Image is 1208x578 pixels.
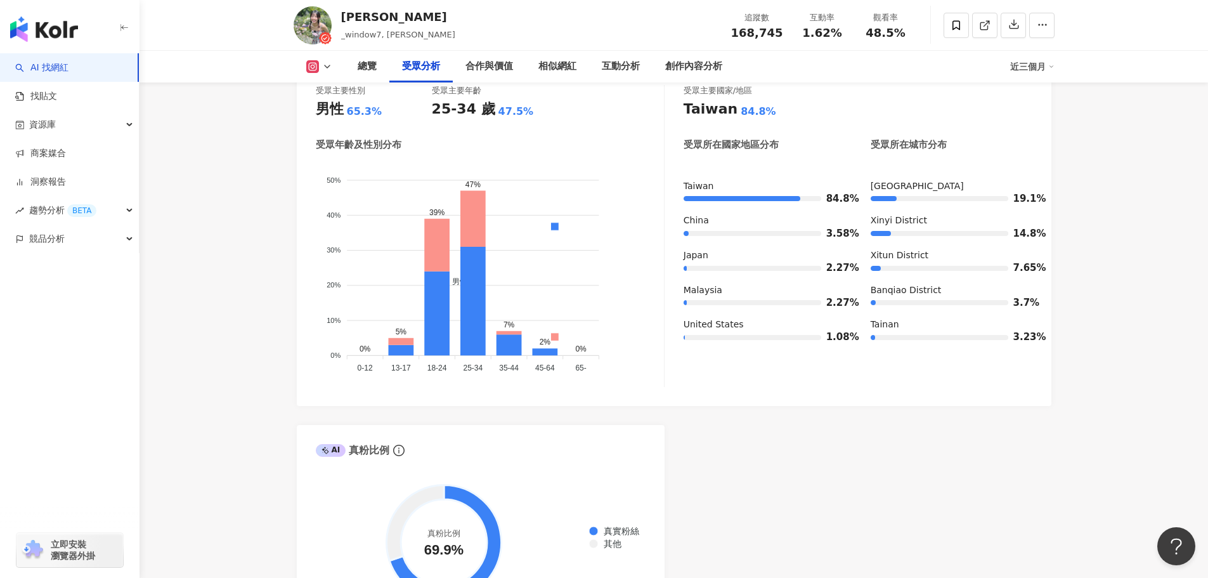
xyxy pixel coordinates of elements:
[684,214,845,227] div: China
[866,27,905,39] span: 48.5%
[357,364,372,372] tspan: 0-12
[602,59,640,74] div: 互動分析
[871,180,1032,193] div: [GEOGRAPHIC_DATA]
[1013,263,1032,273] span: 7.65%
[29,110,56,139] span: 資源庫
[427,364,446,372] tspan: 18-24
[871,284,1032,297] div: Banqiao District
[402,59,440,74] div: 受眾分析
[465,59,513,74] div: 合作與價值
[15,176,66,188] a: 洞察報告
[327,211,341,219] tspan: 40%
[684,100,737,119] div: Taiwan
[316,100,344,119] div: 男性
[1013,298,1032,308] span: 3.7%
[731,11,783,24] div: 追蹤數
[826,194,845,204] span: 84.8%
[594,526,639,536] span: 真實粉絲
[1013,332,1032,342] span: 3.23%
[327,246,341,254] tspan: 30%
[1157,527,1195,565] iframe: Help Scout Beacon - Open
[871,249,1032,262] div: Xitun District
[316,443,390,457] div: 真粉比例
[826,263,845,273] span: 2.27%
[731,26,783,39] span: 168,745
[15,147,66,160] a: 商案媒合
[665,59,722,74] div: 創作內容分析
[316,444,346,457] div: AI
[871,319,1032,331] div: Tainan
[871,214,1032,227] div: Xinyi District
[330,351,341,359] tspan: 0%
[10,16,78,42] img: logo
[684,85,752,96] div: 受眾主要國家/地區
[327,317,341,324] tspan: 10%
[15,90,57,103] a: 找貼文
[798,11,847,24] div: 互動率
[498,105,534,119] div: 47.5%
[327,176,341,183] tspan: 50%
[29,225,65,253] span: 競品分析
[1013,194,1032,204] span: 19.1%
[684,249,845,262] div: Japan
[871,138,947,152] div: 受眾所在城市分布
[499,364,519,372] tspan: 35-44
[826,332,845,342] span: 1.08%
[341,30,455,39] span: _window7, [PERSON_NAME]
[538,59,576,74] div: 相似網紅
[358,59,377,74] div: 總覽
[16,533,123,567] a: chrome extension立即安裝 瀏覽器外掛
[684,319,845,331] div: United States
[862,11,910,24] div: 觀看率
[327,281,341,289] tspan: 20%
[594,539,621,549] span: 其他
[67,204,96,217] div: BETA
[29,196,96,225] span: 趨勢分析
[463,364,483,372] tspan: 25-34
[684,284,845,297] div: Malaysia
[443,277,467,286] span: 男性
[432,100,495,119] div: 25-34 歲
[51,539,95,562] span: 立即安裝 瀏覽器外掛
[341,9,455,25] div: [PERSON_NAME]
[826,229,845,239] span: 3.58%
[316,138,401,152] div: 受眾年齡及性別分布
[684,138,779,152] div: 受眾所在國家地區分布
[20,540,45,560] img: chrome extension
[391,364,411,372] tspan: 13-17
[391,443,406,458] span: info-circle
[294,6,332,44] img: KOL Avatar
[15,62,68,74] a: searchAI 找網紅
[1013,229,1032,239] span: 14.8%
[575,364,586,372] tspan: 65-
[15,206,24,215] span: rise
[684,180,845,193] div: Taiwan
[347,105,382,119] div: 65.3%
[535,364,555,372] tspan: 45-64
[316,85,365,96] div: 受眾主要性別
[741,105,776,119] div: 84.8%
[432,85,481,96] div: 受眾主要年齡
[802,27,841,39] span: 1.62%
[1010,56,1055,77] div: 近三個月
[826,298,845,308] span: 2.27%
